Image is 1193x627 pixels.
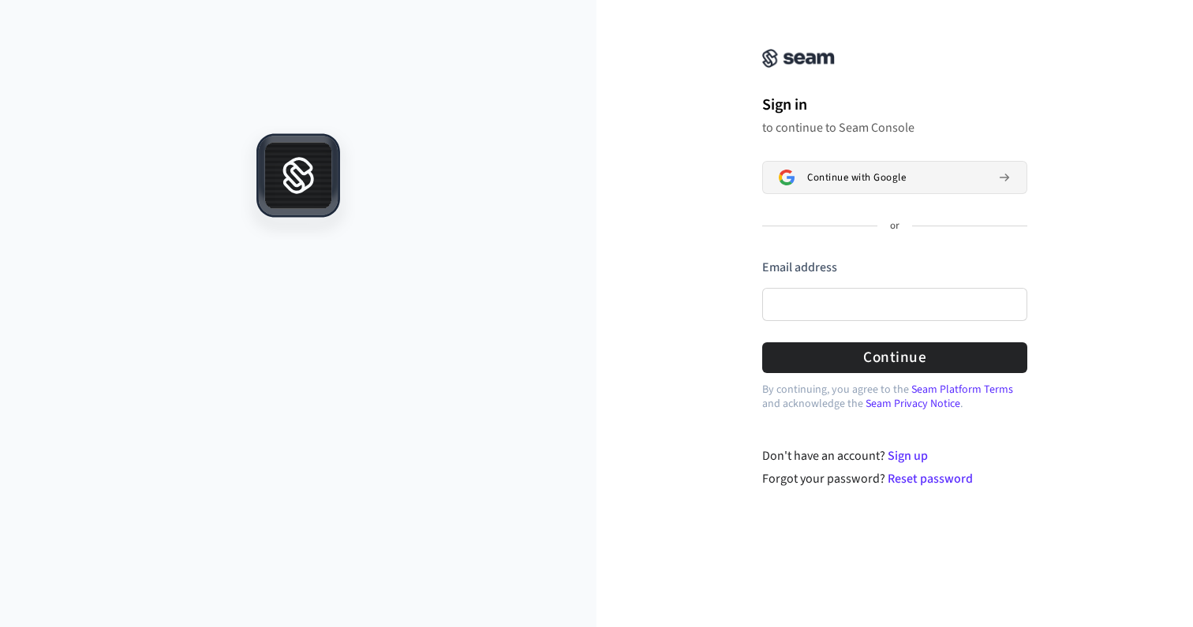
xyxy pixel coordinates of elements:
[762,93,1027,117] h1: Sign in
[762,49,835,68] img: Seam Console
[762,446,1028,465] div: Don't have an account?
[911,382,1013,397] a: Seam Platform Terms
[762,342,1027,373] button: Continue
[762,259,837,276] label: Email address
[779,170,795,185] img: Sign in with Google
[866,396,960,412] a: Seam Privacy Notice
[762,383,1027,411] p: By continuing, you agree to the and acknowledge the .
[890,219,899,233] p: or
[762,161,1027,194] button: Sign in with GoogleContinue with Google
[762,469,1028,488] div: Forgot your password?
[888,447,928,465] a: Sign up
[888,470,973,487] a: Reset password
[807,171,906,184] span: Continue with Google
[762,120,1027,136] p: to continue to Seam Console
